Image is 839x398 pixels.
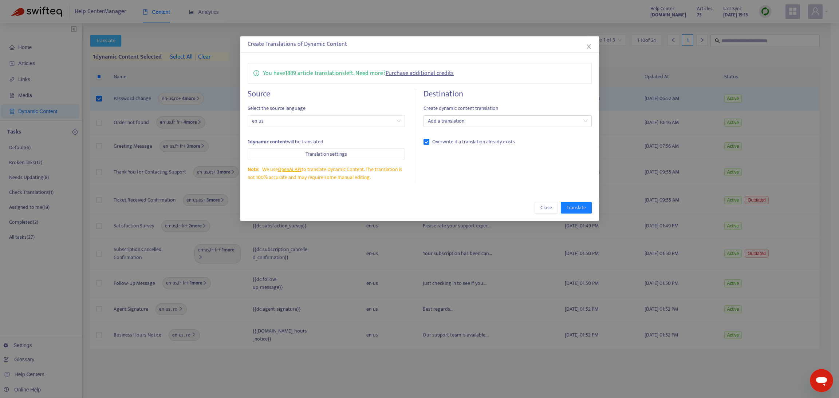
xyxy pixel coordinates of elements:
span: Translation settings [306,150,347,158]
h4: Source [248,89,405,99]
span: close [586,44,591,49]
a: OpenAI API [277,165,301,174]
div: Create Translations of Dynamic Content [248,40,592,49]
button: Close [584,43,592,51]
span: Overwrite if a translation already exists [429,138,517,146]
h4: Destination [423,89,591,99]
span: en-us [252,116,401,127]
button: Close [534,202,558,214]
div: We use to translate Dynamic Content. The translation is not 100% accurate and may require some ma... [248,166,405,182]
iframe: Button to launch messaging window [810,369,833,392]
span: Select the source language [248,104,405,112]
span: Close [540,204,552,212]
span: info-circle [253,69,259,76]
a: Purchase additional credits [386,68,454,78]
b: 1 dynamic content [248,138,287,146]
p: You have 1889 article translations left. Need more? [263,69,454,78]
button: Translate [560,202,591,214]
span: Note: [248,165,259,174]
button: Translation settings [248,148,405,160]
div: will be translated [248,138,405,146]
span: Create dynamic content translation [423,104,591,112]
